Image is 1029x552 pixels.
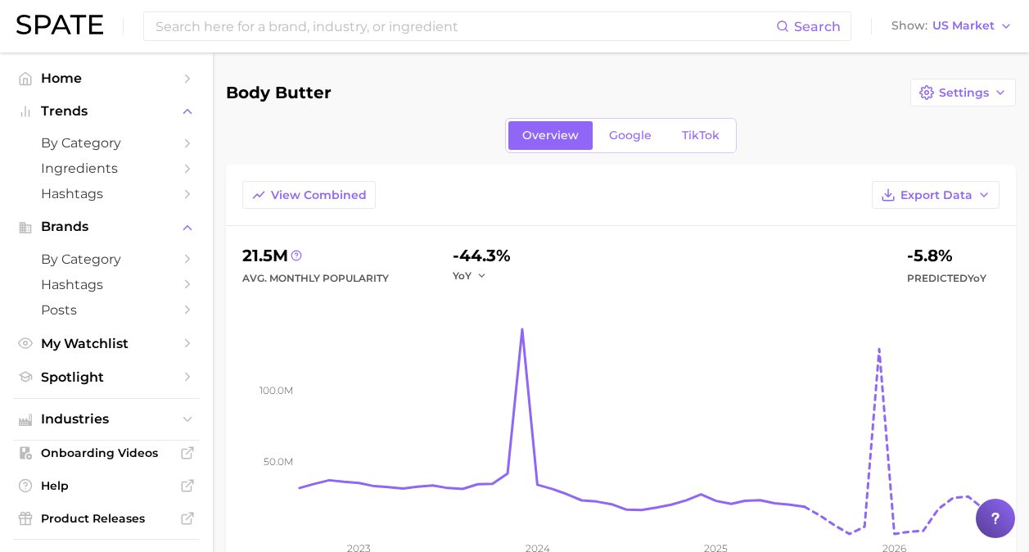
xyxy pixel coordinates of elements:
[13,99,200,124] button: Trends
[271,188,367,202] span: View Combined
[900,188,973,202] span: Export Data
[13,407,200,432] button: Industries
[609,129,652,143] span: Google
[453,242,511,269] div: -44.3%
[41,412,172,427] span: Industries
[453,269,472,283] span: YoY
[242,242,389,269] div: 21.5m
[41,135,172,151] span: by Category
[13,272,200,297] a: Hashtags
[13,215,200,239] button: Brands
[887,16,1017,37] button: ShowUS Market
[968,272,986,284] span: YoY
[453,269,488,283] button: YoY
[41,70,172,86] span: Home
[41,251,172,267] span: by Category
[13,364,200,390] a: Spotlight
[41,302,172,318] span: Posts
[41,104,172,119] span: Trends
[41,161,172,176] span: Ingredients
[595,121,666,150] a: Google
[13,156,200,181] a: Ingredients
[41,219,172,234] span: Brands
[13,473,200,498] a: Help
[41,336,172,351] span: My Watchlist
[242,269,389,288] div: Avg. Monthly Popularity
[508,121,593,150] a: Overview
[13,506,200,531] a: Product Releases
[13,331,200,356] a: My Watchlist
[891,21,927,30] span: Show
[907,242,986,269] div: -5.8%
[13,181,200,206] a: Hashtags
[668,121,733,150] a: TikTok
[939,86,989,100] span: Settings
[794,19,841,34] span: Search
[13,130,200,156] a: by Category
[41,446,172,460] span: Onboarding Videos
[41,186,172,201] span: Hashtags
[932,21,995,30] span: US Market
[154,12,776,40] input: Search here for a brand, industry, or ingredient
[264,455,293,468] tspan: 50.0m
[13,66,200,91] a: Home
[226,84,332,102] h1: Body butter
[13,247,200,272] a: by Category
[41,511,172,526] span: Product Releases
[682,129,720,143] span: TikTok
[41,478,172,493] span: Help
[41,277,172,292] span: Hashtags
[872,181,1000,209] button: Export Data
[522,129,579,143] span: Overview
[16,15,103,34] img: SPATE
[260,384,293,396] tspan: 100.0m
[907,269,986,288] span: Predicted
[242,181,376,209] button: View Combined
[41,369,172,385] span: Spotlight
[13,441,200,465] a: Onboarding Videos
[13,297,200,323] a: Posts
[910,79,1016,106] button: Settings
